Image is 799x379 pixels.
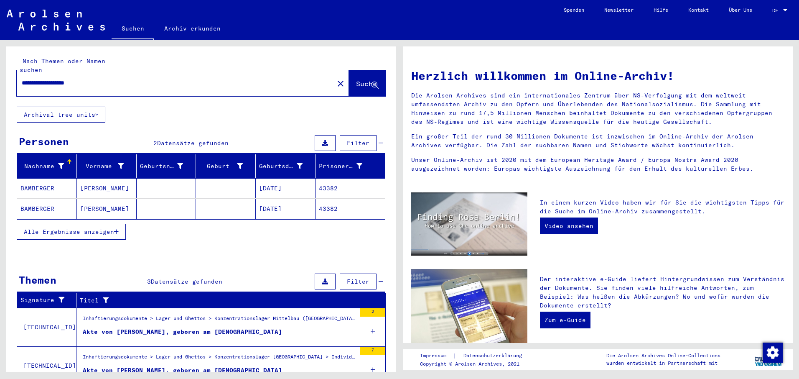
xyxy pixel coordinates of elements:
div: Zustimmung ändern [762,342,782,362]
mat-cell: [DATE] [256,199,316,219]
div: Vorname [80,159,136,173]
div: Geburtsname [140,162,183,171]
div: Titel [80,294,375,307]
img: video.jpg [411,192,527,256]
button: Suche [349,70,386,96]
div: Inhaftierungsdokumente > Lager und Ghettos > Konzentrationslager Mittelbau ([GEOGRAPHIC_DATA]) > ... [83,315,356,326]
mat-cell: [PERSON_NAME] [77,199,137,219]
span: Filter [347,278,369,285]
span: Alle Ergebnisse anzeigen [24,228,114,236]
mat-header-cell: Geburtsname [137,154,196,178]
a: Zum e-Guide [540,312,590,328]
div: | [420,351,532,360]
mat-cell: BAMBERGER [17,199,77,219]
div: Prisoner # [319,159,375,173]
div: Geburtsdatum [259,159,315,173]
div: Personen [19,134,69,149]
p: wurden entwickelt in Partnerschaft mit [606,359,720,367]
mat-header-cell: Geburt‏ [196,154,256,178]
div: Prisoner # [319,162,362,171]
mat-header-cell: Geburtsdatum [256,154,316,178]
mat-header-cell: Vorname [77,154,137,178]
div: Akte von [PERSON_NAME], geboren am [DEMOGRAPHIC_DATA] [83,328,282,336]
mat-cell: BAMBERGER [17,178,77,198]
a: Archiv erkunden [154,18,231,38]
a: Impressum [420,351,453,360]
img: Zustimmung ändern [763,343,783,363]
p: Die Arolsen Archives Online-Collections [606,352,720,359]
a: Datenschutzerklärung [457,351,532,360]
button: Alle Ergebnisse anzeigen [17,224,126,240]
button: Clear [332,75,349,92]
span: Suche [356,79,377,88]
mat-cell: 43382 [316,178,385,198]
button: Archival tree units [17,107,105,123]
img: yv_logo.png [753,349,784,370]
mat-icon: close [336,79,346,89]
span: 2 [153,139,157,147]
div: Geburt‏ [199,162,243,171]
div: Geburt‏ [199,159,255,173]
span: Datensätze gefunden [151,278,222,285]
p: Die Arolsen Archives sind ein internationales Zentrum über NS-Verfolgung mit dem weltweit umfasse... [411,91,784,126]
p: Unser Online-Archiv ist 2020 mit dem European Heritage Award / Europa Nostra Award 2020 ausgezeic... [411,156,784,173]
div: Themen [19,272,56,287]
mat-header-cell: Prisoner # [316,154,385,178]
div: Geburtsdatum [259,162,303,171]
button: Filter [340,135,377,151]
div: Geburtsname [140,159,196,173]
div: Nachname [20,159,76,173]
span: DE [772,8,781,13]
td: [TECHNICAL_ID] [17,308,76,346]
div: Inhaftierungsdokumente > Lager und Ghettos > Konzentrationslager [GEOGRAPHIC_DATA] > Individuelle... [83,353,356,365]
span: 3 [147,278,151,285]
a: Suchen [112,18,154,40]
mat-cell: [PERSON_NAME] [77,178,137,198]
mat-label: Nach Themen oder Namen suchen [20,57,105,74]
h1: Herzlich willkommen im Online-Archiv! [411,67,784,85]
div: Nachname [20,162,64,171]
mat-cell: 43382 [316,199,385,219]
div: Signature [20,296,66,305]
p: Ein großer Teil der rund 30 Millionen Dokumente ist inzwischen im Online-Archiv der Arolsen Archi... [411,132,784,150]
div: 2 [360,308,385,317]
span: Datensätze gefunden [157,139,229,147]
div: Titel [80,296,365,305]
div: Vorname [80,162,124,171]
p: Copyright © Arolsen Archives, 2021 [420,360,532,368]
p: Der interaktive e-Guide liefert Hintergrundwissen zum Verständnis der Dokumente. Sie finden viele... [540,275,784,310]
img: Arolsen_neg.svg [7,10,105,31]
div: Signature [20,294,76,307]
div: 7 [360,347,385,355]
img: eguide.jpg [411,269,527,346]
a: Video ansehen [540,218,598,234]
button: Filter [340,274,377,289]
p: In einem kurzen Video haben wir für Sie die wichtigsten Tipps für die Suche im Online-Archiv zusa... [540,198,784,216]
span: Filter [347,139,369,147]
mat-header-cell: Nachname [17,154,77,178]
div: Akte von [PERSON_NAME], geboren am [DEMOGRAPHIC_DATA] [83,366,282,375]
mat-cell: [DATE] [256,178,316,198]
